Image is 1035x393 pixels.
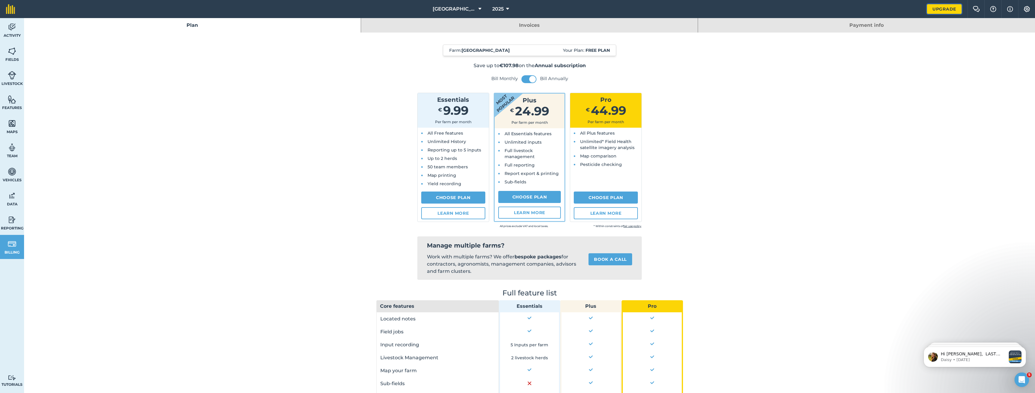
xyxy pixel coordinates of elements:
img: Profile image for Daisy [14,17,23,27]
a: Learn more [421,207,485,219]
h2: Manage multiple farms? [427,241,632,250]
span: Plus [523,97,536,104]
img: svg+xml;base64,PD94bWwgdmVyc2lvbj0iMS4wIiBlbmNvZGluZz0idXRmLTgiPz4KPCEtLSBHZW5lcmF0b3I6IEFkb2JlIE... [8,375,16,381]
img: Yes [588,354,594,360]
td: Map your farm [376,364,499,377]
a: Learn more [574,207,638,219]
span: Yield recording [428,181,461,186]
img: svg+xml;base64,PHN2ZyB4bWxucz0iaHR0cDovL3d3dy53My5vcmcvMjAwMC9zdmciIHdpZHRoPSI1NiIgaGVpZ2h0PSI2MC... [8,119,16,128]
span: 5 [1027,373,1032,377]
label: Bill Monthly [491,76,518,82]
span: Your Plan: [563,47,610,53]
div: message notification from Daisy, 2w ago. Hi Jonathan, LAST DAY, GO PRO for less 🎉 Sign up via our... [9,12,111,33]
p: Message from Daisy, sent 2w ago [26,23,91,28]
img: Yes [588,379,594,385]
th: Core features [376,300,499,312]
a: Upgrade [927,4,962,14]
span: 2025 [492,5,504,13]
label: Bill Annually [540,76,568,82]
span: Pro [600,96,611,103]
span: € [510,108,514,113]
a: Payment info [698,18,1035,33]
img: Two speech bubbles overlapping with the left bubble in the forefront [973,6,980,12]
img: Yes [588,366,594,373]
td: 2 livestock herds [499,351,560,364]
iframe: Intercom notifications message [915,335,1035,377]
span: 9.99 [443,103,468,118]
td: Field jobs [376,325,499,338]
td: Sub-fields [376,377,499,390]
td: Input recording [376,338,499,351]
img: A cog icon [1023,6,1030,12]
th: Essentials [499,300,560,312]
span: Unlimited History [428,139,466,144]
td: Livestock Management [376,351,499,364]
span: Essentials [437,96,469,103]
img: svg+xml;base64,PD94bWwgdmVyc2lvbj0iMS4wIiBlbmNvZGluZz0idXRmLTgiPz4KPCEtLSBHZW5lcmF0b3I6IEFkb2JlIE... [8,167,16,176]
iframe: Intercom live chat [1015,373,1029,387]
img: svg+xml;base64,PD94bWwgdmVyc2lvbj0iMS4wIiBlbmNvZGluZz0idXRmLTgiPz4KPCEtLSBHZW5lcmF0b3I6IEFkb2JlIE... [8,239,16,248]
span: Report export & printing [505,171,559,176]
a: Choose Plan [574,192,638,204]
img: Yes [649,315,656,321]
span: Full livestock management [505,148,535,159]
img: A question mark icon [990,6,997,12]
a: Invoices [361,18,698,33]
a: Choose Plan [421,192,485,204]
a: fair use policy [623,224,641,228]
span: Farm : [449,47,510,53]
span: Map comparison [580,153,616,159]
th: Plus [560,300,622,312]
p: Hi [PERSON_NAME], LAST DAY, GO PRO for less 🎉 Sign up via our website in your first 14 days to sa... [26,17,91,23]
small: All prices exclude VAT and local taxes. [455,223,548,229]
span: Pesticide checking [580,162,622,167]
small: * Within constraints of . [548,223,642,229]
span: 44.99 [591,103,626,118]
span: Full reporting [505,162,535,168]
strong: [GEOGRAPHIC_DATA] [462,48,510,53]
span: 50 team members [428,164,468,170]
span: € [438,107,442,113]
img: svg+xml;base64,PD94bWwgdmVyc2lvbj0iMS4wIiBlbmNvZGluZz0idXRmLTgiPz4KPCEtLSBHZW5lcmF0b3I6IEFkb2JlIE... [8,71,16,80]
img: svg+xml;base64,PD94bWwgdmVyc2lvbj0iMS4wIiBlbmNvZGluZz0idXRmLTgiPz4KPCEtLSBHZW5lcmF0b3I6IEFkb2JlIE... [8,191,16,200]
img: svg+xml;base64,PHN2ZyB4bWxucz0iaHR0cDovL3d3dy53My5vcmcvMjAwMC9zdmciIHdpZHRoPSI1NiIgaGVpZ2h0PSI2MC... [8,47,16,56]
span: € [586,107,590,113]
strong: Free plan [585,48,610,53]
img: svg+xml;base64,PHN2ZyB4bWxucz0iaHR0cDovL3d3dy53My5vcmcvMjAwMC9zdmciIHdpZHRoPSI1NiIgaGVpZ2h0PSI2MC... [8,95,16,104]
th: Pro [622,300,683,312]
span: Unlimited* Field Health satellite imagery analysis [580,139,635,150]
img: Yes [588,315,594,321]
a: Choose Plan [498,191,561,203]
img: Yes [526,315,533,321]
span: Per farm per month [435,120,471,124]
td: 5 Inputs per farm [499,338,560,351]
img: Yes [526,366,533,373]
img: Yes [649,354,656,360]
span: [GEOGRAPHIC_DATA] [433,5,476,13]
span: Reporting up to 5 inputs [428,147,481,153]
span: Map printing [428,173,456,178]
img: No [528,382,531,385]
img: Yes [649,366,656,373]
img: Yes [526,328,533,334]
span: All Plus features [580,130,615,136]
span: Sub-fields [505,179,526,185]
span: All Essentials features [505,131,551,136]
a: Book a call [589,253,632,265]
img: svg+xml;base64,PD94bWwgdmVyc2lvbj0iMS4wIiBlbmNvZGluZz0idXRmLTgiPz4KPCEtLSBHZW5lcmF0b3I6IEFkb2JlIE... [8,143,16,152]
img: Yes [588,328,594,334]
p: Work with multiple farms? We offer for contractors, agronomists, management companies, advisors a... [427,253,579,275]
span: Up to 2 herds [428,156,457,161]
strong: €107.98 [499,63,519,68]
a: Plan [24,18,361,33]
span: 24.99 [515,104,549,118]
strong: bespoke packages [514,254,561,260]
span: Per farm per month [588,120,624,124]
td: Located notes [376,312,499,325]
img: Yes [588,341,594,347]
span: All Free features [428,130,463,136]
